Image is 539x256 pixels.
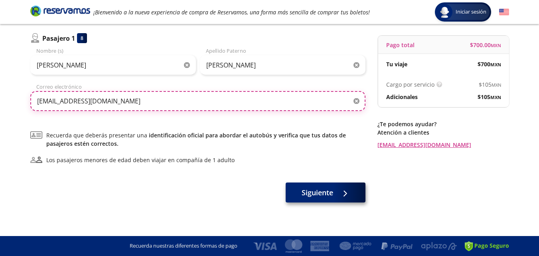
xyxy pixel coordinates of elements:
p: Pago total [386,41,415,49]
button: English [499,7,509,17]
p: Recuerda nuestras diferentes formas de pago [130,242,237,250]
small: MXN [492,82,501,88]
p: Tu viaje [386,60,407,68]
span: $ 700.00 [470,41,501,49]
input: Nombre (s) [30,55,196,75]
a: Brand Logo [30,5,90,19]
div: Los pasajeros menores de edad deben viajar en compañía de 1 adulto [46,156,235,164]
small: MXN [491,42,501,48]
p: Pasajero 1 [42,34,75,43]
button: Siguiente [286,183,365,202]
span: $ 105 [479,80,501,89]
input: Correo electrónico [30,91,365,111]
a: identificación oficial para abordar el autobús y verifica que tus datos de pasajeros estén correc... [46,131,346,147]
em: ¡Bienvenido a la nueva experiencia de compra de Reservamos, una forma más sencilla de comprar tus... [93,8,370,16]
small: MXN [490,94,501,100]
p: ¿Te podemos ayudar? [377,120,509,128]
div: 8 [77,33,87,43]
input: Apellido Paterno [200,55,365,75]
span: $ 105 [478,93,501,101]
a: [EMAIL_ADDRESS][DOMAIN_NAME] [377,141,509,149]
i: Brand Logo [30,5,90,17]
span: $ 700 [478,60,501,68]
p: Cargo por servicio [386,80,434,89]
span: Siguiente [302,187,333,198]
span: Recuerda que deberás presentar una [46,131,365,148]
small: MXN [490,62,501,67]
span: Iniciar sesión [452,8,490,16]
p: Atención a clientes [377,128,509,137]
p: Adicionales [386,93,418,101]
